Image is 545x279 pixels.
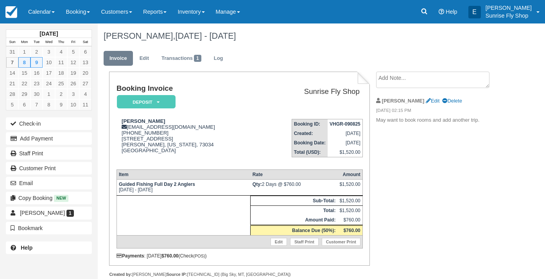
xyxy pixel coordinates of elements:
button: Check-in [6,117,92,130]
p: May want to book rooms and add another trip. [376,117,501,124]
a: Transactions1 [156,51,207,66]
span: [PERSON_NAME] [20,210,65,216]
a: 26 [67,78,79,89]
a: 4 [55,47,67,57]
th: Item [117,169,250,179]
img: checkfront-main-nav-mini-logo.png [5,6,17,18]
strong: Payments [117,253,144,259]
th: Mon [18,38,30,47]
a: Edit [271,238,287,246]
a: Help [6,241,92,254]
a: 20 [79,68,91,78]
th: Sat [79,38,91,47]
a: 30 [30,89,43,99]
em: Deposit [117,95,176,109]
strong: [PERSON_NAME] [122,118,165,124]
a: 10 [67,99,79,110]
p: [PERSON_NAME] [486,4,532,12]
th: Booking Date: [292,138,328,148]
div: $1,520.00 [339,182,360,193]
span: Help [446,9,457,15]
a: 17 [43,68,55,78]
h2: Sunrise Fly Shop [263,88,360,96]
a: 19 [67,68,79,78]
a: 14 [6,68,18,78]
th: Balance Due (50%): [251,225,338,235]
a: 6 [79,47,91,57]
span: New [54,195,68,202]
span: 1 [194,55,201,62]
a: 7 [6,57,18,68]
a: 3 [67,89,79,99]
th: Tue [30,38,43,47]
i: Help [439,9,444,14]
a: Delete [442,98,462,104]
a: 24 [43,78,55,89]
th: Sun [6,38,18,47]
a: 15 [18,68,30,78]
td: $1,520.00 [337,196,362,205]
span: [DATE] - [DATE] [175,31,236,41]
a: 6 [18,99,30,110]
h1: [PERSON_NAME], [104,31,501,41]
button: Copy Booking New [6,192,92,204]
a: Invoice [104,51,133,66]
th: Sub-Total: [251,196,338,205]
th: Thu [55,38,67,47]
a: 27 [79,78,91,89]
a: 5 [6,99,18,110]
strong: Qty [253,182,262,187]
a: 7 [30,99,43,110]
th: Amount Paid: [251,215,338,225]
button: Bookmark [6,222,92,234]
a: 9 [30,57,43,68]
a: 5 [67,47,79,57]
th: Wed [43,38,55,47]
div: [EMAIL_ADDRESS][DOMAIN_NAME] [PHONE_NUMBER] [STREET_ADDRESS] [PERSON_NAME], [US_STATE], 73034 [GE... [117,118,260,163]
a: 25 [55,78,67,89]
a: Staff Print [290,238,319,246]
em: [DATE] 02:15 PM [376,107,501,116]
button: Add Payment [6,132,92,145]
a: Edit [134,51,155,66]
td: $1,520.00 [337,205,362,215]
a: 9 [55,99,67,110]
a: 18 [55,68,67,78]
strong: Guided Fishing Full Day 2 Anglers [119,182,195,187]
small: (POS) [194,254,205,258]
strong: $760.00 [161,253,178,259]
strong: [DATE] [39,31,58,37]
th: Created: [292,129,328,138]
a: 22 [18,78,30,89]
a: 4 [79,89,91,99]
a: 2 [55,89,67,99]
th: Amount [337,169,362,179]
a: Edit [426,98,439,104]
p: Sunrise Fly Shop [486,12,532,20]
button: Email [6,177,92,189]
a: 11 [79,99,91,110]
div: [PERSON_NAME] [TECHNICAL_ID] (Big Sky, MT, [GEOGRAPHIC_DATA]) [109,272,370,277]
th: Total (USD): [292,148,328,157]
a: 1 [43,89,55,99]
td: [DATE] - [DATE] [117,179,250,195]
span: 1 [66,210,74,217]
th: Fri [67,38,79,47]
th: Total: [251,205,338,215]
a: Customer Print [322,238,360,246]
td: [DATE] [328,129,362,138]
td: [DATE] [328,138,362,148]
td: $1,520.00 [328,148,362,157]
a: 16 [30,68,43,78]
a: 13 [79,57,91,68]
a: 23 [30,78,43,89]
h1: Booking Invoice [117,85,260,93]
a: Customer Print [6,162,92,175]
a: 21 [6,78,18,89]
th: Booking ID: [292,119,328,129]
a: 10 [43,57,55,68]
a: 8 [18,57,30,68]
a: 29 [18,89,30,99]
div: : [DATE] (Check ) [117,253,363,259]
a: 28 [6,89,18,99]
